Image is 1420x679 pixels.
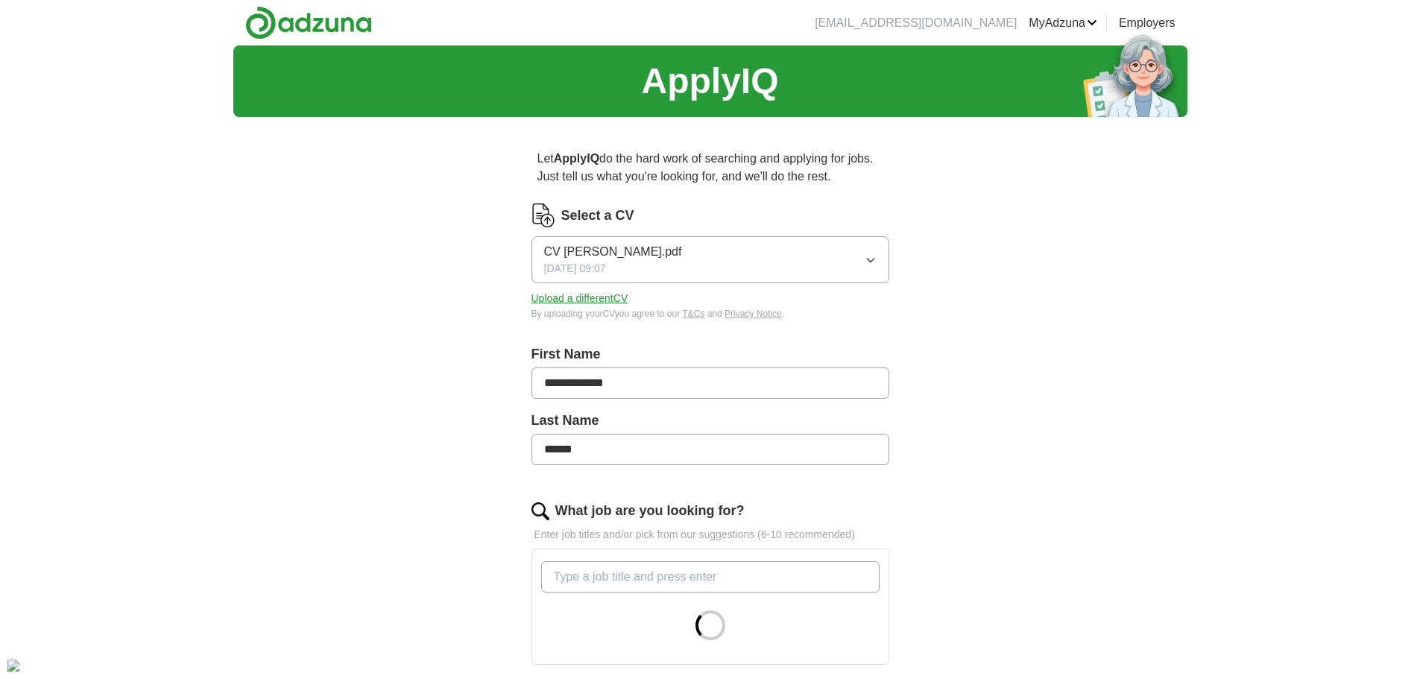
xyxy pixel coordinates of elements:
[531,344,889,364] label: First Name
[7,660,19,672] img: Cookie%20settings
[544,261,606,277] span: [DATE] 09:07
[531,502,549,520] img: search.png
[555,501,745,521] label: What job are you looking for?
[531,236,889,283] button: CV [PERSON_NAME].pdf[DATE] 09:07
[554,152,599,165] strong: ApplyIQ
[531,291,628,306] button: Upload a differentCV
[245,6,372,40] img: Adzuna logo
[682,309,704,319] a: T&Cs
[531,411,889,431] label: Last Name
[531,527,889,543] p: Enter job titles and/or pick from our suggestions (6-10 recommended)
[541,561,880,593] input: Type a job title and press enter
[561,206,634,226] label: Select a CV
[531,307,889,320] div: By uploading your CV you agree to our and .
[725,309,782,319] a: Privacy Notice
[815,14,1017,32] li: [EMAIL_ADDRESS][DOMAIN_NAME]
[544,243,682,261] span: CV [PERSON_NAME].pdf
[531,144,889,192] p: Let do the hard work of searching and applying for jobs. Just tell us what you're looking for, an...
[531,203,555,227] img: CV Icon
[641,54,778,108] h1: ApplyIQ
[1029,14,1097,32] a: MyAdzuna
[1119,14,1176,32] a: Employers
[7,660,19,672] div: Cookie consent button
